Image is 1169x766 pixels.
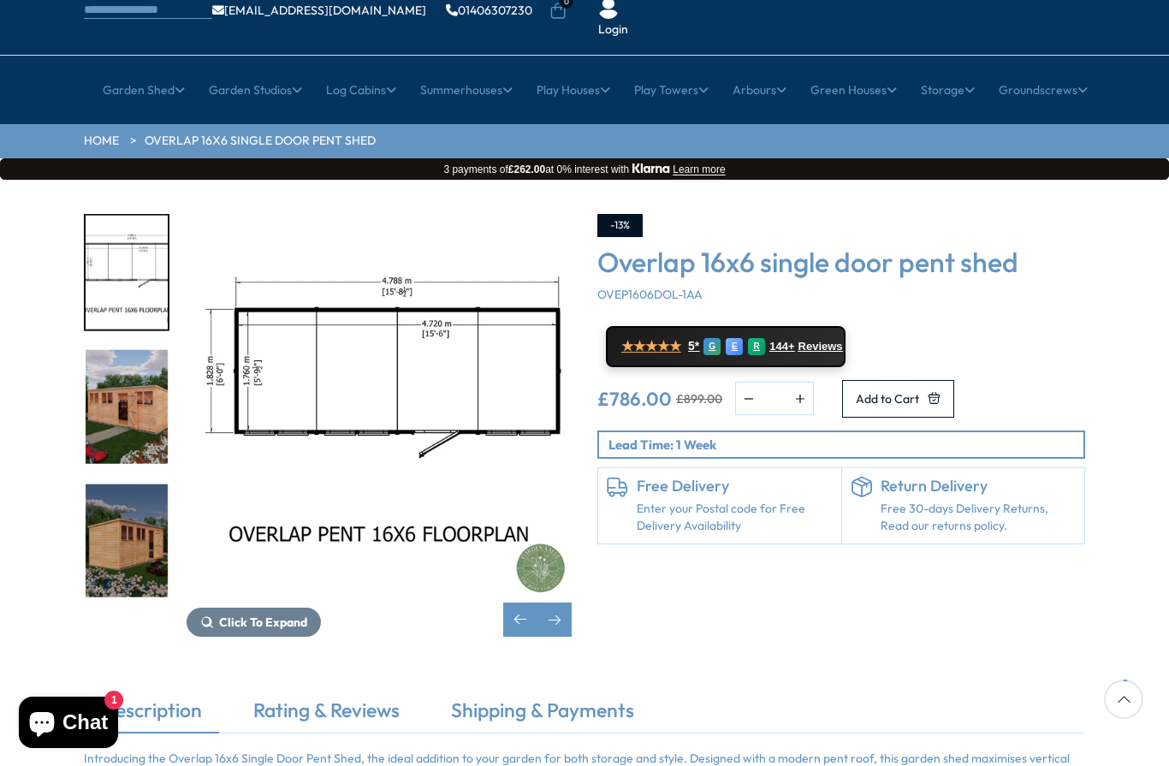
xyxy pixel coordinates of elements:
[537,68,610,111] a: Play Houses
[187,214,572,637] div: 6 / 8
[537,603,572,637] div: Next slide
[637,501,833,534] a: Enter your Postal code for Free Delivery Availability
[236,697,417,733] a: Rating & Reviews
[103,68,185,111] a: Garden Shed
[434,697,651,733] a: Shipping & Payments
[219,615,307,630] span: Click To Expand
[86,216,168,330] img: OverlapPent16x6FLOORPLAN_200x200.jpg
[446,4,532,16] a: 01406307230
[326,68,396,111] a: Log Cabins
[881,501,1077,534] p: Free 30-days Delivery Returns, Read our returns policy.
[145,133,376,150] a: Overlap 16x6 single door pent shed
[503,603,537,637] div: Previous slide
[84,133,119,150] a: HOME
[549,3,567,20] a: 0
[810,68,897,111] a: Green Houses
[798,340,843,353] span: Reviews
[606,326,846,367] a: ★★★★★ 5* G E R 144+ Reviews
[634,68,709,111] a: Play Towers
[597,246,1085,278] h3: Overlap 16x6 single door pent shed
[597,389,672,408] ins: £786.00
[597,214,643,237] div: -13%
[881,477,1077,496] h6: Return Delivery
[209,68,302,111] a: Garden Studios
[769,340,794,353] span: 144+
[856,393,919,405] span: Add to Cart
[420,68,513,111] a: Summerhouses
[212,4,426,16] a: [EMAIL_ADDRESS][DOMAIN_NAME]
[703,338,721,355] div: G
[608,436,1083,454] p: Lead Time: 1 Week
[14,697,123,752] inbox-online-store-chat: Shopify online store chat
[187,214,572,599] img: Overlap 16x6 single door pent shed
[676,393,722,405] del: £899.00
[733,68,786,111] a: Arbours
[86,484,168,597] img: Overlap_Pent_16x6_win_Garden_LH_200x200.jpg
[748,338,765,355] div: R
[84,482,169,599] div: 8 / 8
[598,21,628,39] a: Login
[999,68,1088,111] a: Groundscrews
[621,338,681,354] span: ★★★★★
[84,214,169,331] div: 6 / 8
[84,348,169,466] div: 7 / 8
[597,287,703,302] span: OVEP1606DOL-1AA
[84,697,219,733] a: Description
[637,477,833,496] h6: Free Delivery
[726,338,743,355] div: E
[921,68,975,111] a: Storage
[187,608,321,637] button: Click To Expand
[86,350,168,464] img: Overlap_Pent_16x6_win_Garden_RH_200x200.jpg
[842,380,954,418] button: Add to Cart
